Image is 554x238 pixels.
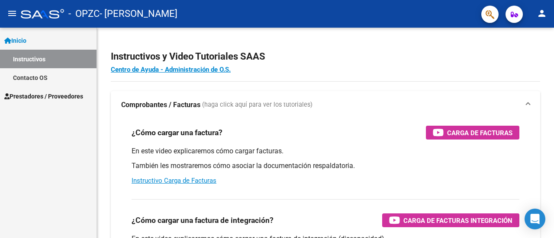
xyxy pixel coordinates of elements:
[403,215,512,226] span: Carga de Facturas Integración
[111,48,540,65] h2: Instructivos y Video Tutoriales SAAS
[4,36,26,45] span: Inicio
[426,126,519,140] button: Carga de Facturas
[525,209,545,229] div: Open Intercom Messenger
[202,100,312,110] span: (haga click aquí para ver los tutoriales)
[132,127,222,139] h3: ¿Cómo cargar una factura?
[132,146,519,156] p: En este video explicaremos cómo cargar facturas.
[121,100,200,110] strong: Comprobantes / Facturas
[132,214,274,226] h3: ¿Cómo cargar una factura de integración?
[7,8,17,19] mat-icon: menu
[537,8,547,19] mat-icon: person
[132,177,216,184] a: Instructivo Carga de Facturas
[68,4,100,23] span: - OPZC
[100,4,177,23] span: - [PERSON_NAME]
[111,66,231,73] a: Centro de Ayuda - Administración de O.S.
[447,127,512,138] span: Carga de Facturas
[111,91,540,119] mat-expansion-panel-header: Comprobantes / Facturas (haga click aquí para ver los tutoriales)
[4,92,83,101] span: Prestadores / Proveedores
[132,161,519,171] p: También les mostraremos cómo asociar la documentación respaldatoria.
[382,213,519,227] button: Carga de Facturas Integración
